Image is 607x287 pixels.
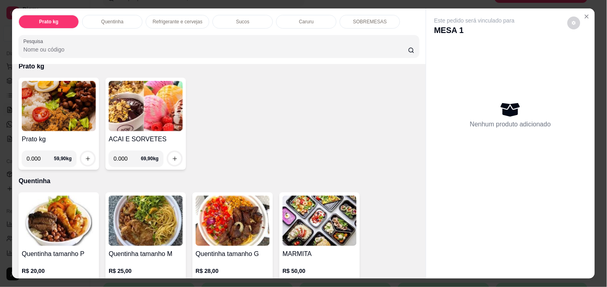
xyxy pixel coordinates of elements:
[196,196,270,246] img: product-image
[19,62,419,71] p: Prato kg
[27,151,54,167] input: 0.00
[283,196,357,246] img: product-image
[434,25,515,36] p: MESA 1
[109,134,183,144] h4: ACAI E SORVETES
[283,249,357,259] h4: MARMITA
[568,17,580,29] button: decrease-product-quantity
[22,196,96,246] img: product-image
[299,19,314,25] p: Caruru
[101,19,123,25] p: Quentinha
[81,152,94,165] button: increase-product-quantity
[19,176,419,186] p: Quentinha
[22,267,96,275] p: R$ 20,00
[353,19,387,25] p: SOBREMESAS
[236,19,250,25] p: Sucos
[22,134,96,144] h4: Prato kg
[283,267,357,275] p: R$ 50,00
[470,120,551,129] p: Nenhum produto adicionado
[39,19,58,25] p: Prato kg
[196,267,270,275] p: R$ 28,00
[109,249,183,259] h4: Quentinha tamanho M
[109,81,183,131] img: product-image
[109,267,183,275] p: R$ 25,00
[153,19,202,25] p: Refrigerante e cervejas
[434,17,515,25] p: Este pedido será vinculado para
[23,38,46,45] label: Pesquisa
[196,249,270,259] h4: Quentinha tamanho G
[168,152,181,165] button: increase-product-quantity
[23,45,408,54] input: Pesquisa
[22,81,96,131] img: product-image
[22,249,96,259] h4: Quentinha tamanho P
[109,196,183,246] img: product-image
[114,151,141,167] input: 0.00
[580,10,593,23] button: Close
